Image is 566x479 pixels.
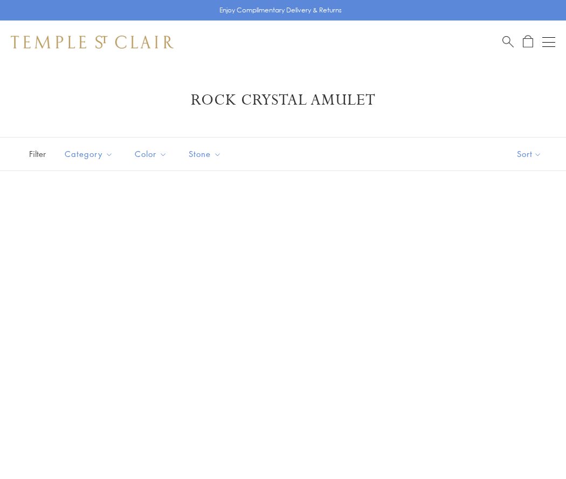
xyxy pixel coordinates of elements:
[59,147,121,161] span: Category
[127,142,175,166] button: Color
[542,36,555,49] button: Open navigation
[523,35,533,49] a: Open Shopping Bag
[493,138,566,170] button: Show sort by
[181,142,230,166] button: Stone
[11,36,174,49] img: Temple St. Clair
[57,142,121,166] button: Category
[502,35,514,49] a: Search
[27,91,539,110] h1: Rock Crystal Amulet
[129,147,175,161] span: Color
[219,5,342,16] p: Enjoy Complimentary Delivery & Returns
[183,147,230,161] span: Stone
